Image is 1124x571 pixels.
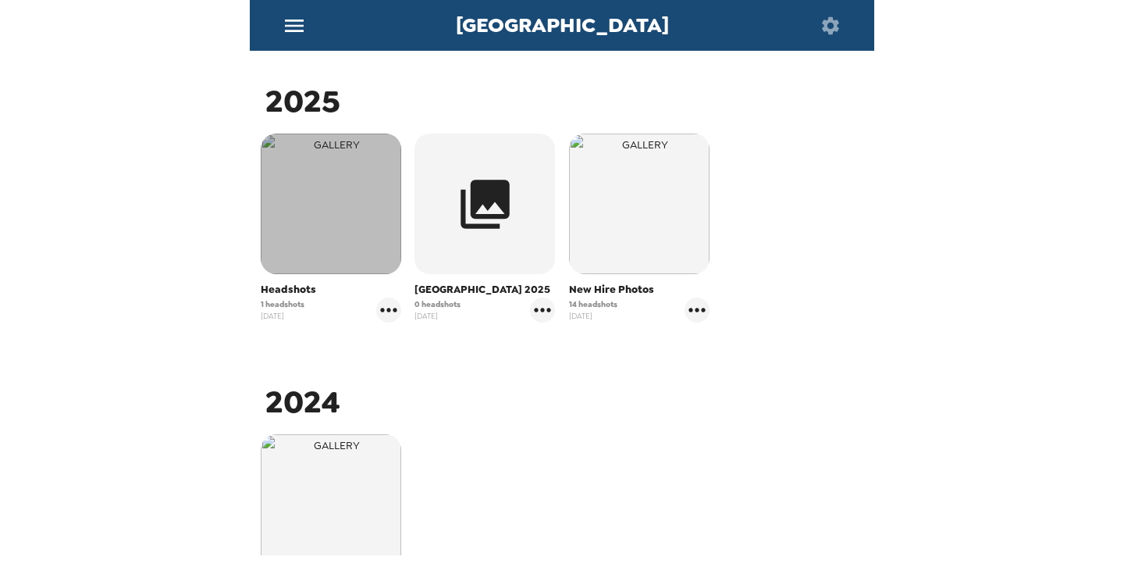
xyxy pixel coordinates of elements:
span: [DATE] [414,310,461,322]
span: 1 headshots [261,298,304,310]
span: [GEOGRAPHIC_DATA] 2025 [414,282,555,298]
button: gallery menu [530,298,555,323]
span: [GEOGRAPHIC_DATA] [456,15,669,36]
span: [DATE] [569,310,617,322]
span: [DATE] [261,310,304,322]
span: 2025 [265,80,340,122]
span: Headshots [261,282,401,298]
span: 2024 [265,381,340,423]
span: 14 headshots [569,298,617,310]
span: 0 headshots [414,298,461,310]
button: gallery menu [685,298,710,323]
img: gallery [261,134,401,274]
img: gallery [569,134,710,274]
span: New Hire Photos [569,282,710,298]
button: gallery menu [376,298,401,323]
